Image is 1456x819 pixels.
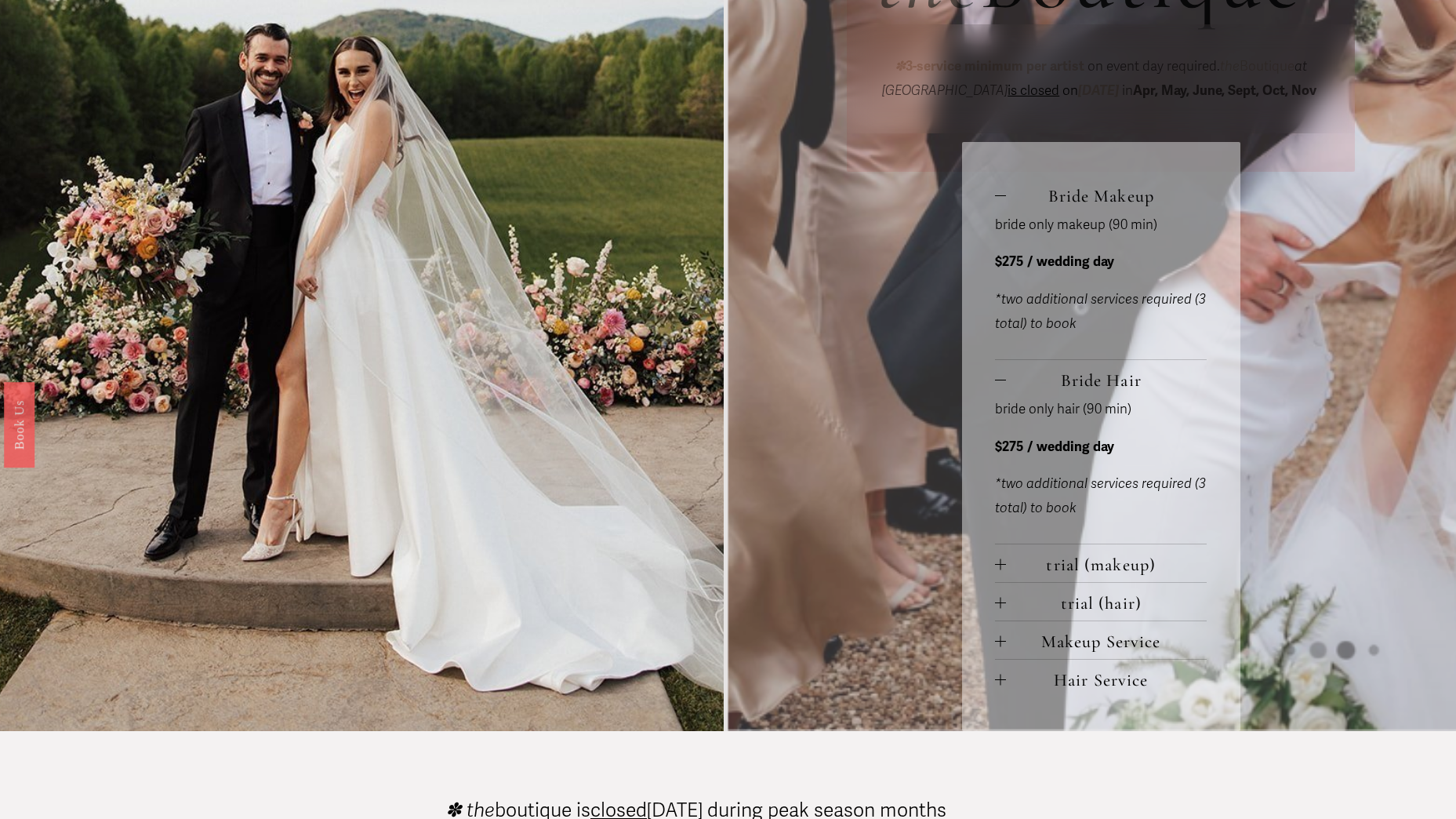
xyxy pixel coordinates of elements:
span: on event day required. [1084,58,1220,75]
span: Makeup Service [1006,631,1207,652]
button: trial (hair) [995,583,1207,621]
strong: $275 / wedding day [995,439,1114,455]
span: trial (hair) [1006,592,1207,613]
em: at [GEOGRAPHIC_DATA] [882,58,1310,99]
span: trial (makeup) [1006,554,1207,575]
span: Bride Makeup [1006,185,1207,206]
button: Hair Service [995,660,1207,697]
div: Bride Hair [995,398,1207,544]
p: on [877,55,1324,103]
em: [DATE] [1078,82,1119,99]
strong: $275 / wedding day [995,253,1114,270]
button: Bride Makeup [995,176,1207,213]
strong: 3-service minimum per artist [906,58,1084,75]
em: the [1220,58,1240,75]
em: *two additional services required (3 total) to book [995,475,1206,516]
span: in [1119,82,1320,99]
span: Boutique [1220,58,1294,75]
button: trial (makeup) [995,544,1207,582]
span: is closed [1008,82,1059,99]
em: ✽ [895,58,906,75]
button: Makeup Service [995,621,1207,659]
strong: Apr, May, June, Sept, Oct, Nov [1133,82,1316,99]
span: Hair Service [1006,669,1207,690]
a: Book Us [4,382,34,468]
span: Bride Hair [1006,369,1207,391]
button: Bride Hair [995,360,1207,398]
em: *two additional services required (3 total) to book [995,291,1206,332]
p: bride only hair (90 min) [995,398,1207,422]
p: bride only makeup (90 min) [995,213,1207,238]
div: Bride Makeup [995,213,1207,359]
